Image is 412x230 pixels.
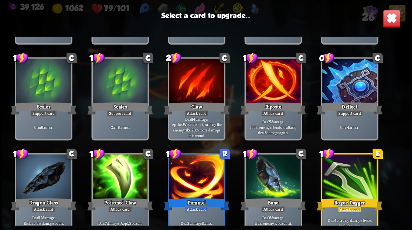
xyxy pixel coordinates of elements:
[347,124,349,130] b: 4
[105,220,106,226] b: 7
[183,121,194,127] b: Wound
[166,148,181,159] div: 1
[13,148,28,159] div: 1
[164,197,229,211] div: Pummel
[129,220,132,226] b: 3
[264,130,266,135] b: 5
[319,148,334,159] div: 1
[201,220,204,226] b: 3
[170,220,222,226] p: Deal damage times.
[11,197,76,211] div: Dragon Glass
[106,110,133,117] div: Support card
[94,220,146,226] p: Deal damage. Apply poison.
[38,215,42,220] b: 12
[87,197,153,211] div: Poisoned Claw
[240,197,306,211] div: Bane
[170,116,222,138] p: Deal damage. Applies effect, making the enemy take 20% more damage this round.
[317,101,382,116] div: Deflect
[323,124,375,130] p: Gain armor.
[87,101,153,116] div: Scales
[319,52,334,64] div: 0
[187,220,190,226] b: 2
[323,217,375,228] p: Deal piercing damage twice. Apply 3 poison.
[247,119,299,135] p: Deal damage. If the enemy intends to attack, deal damage again.
[219,53,230,63] div: C
[269,119,271,124] b: 5
[94,124,146,130] p: Gain armor.
[164,101,229,116] div: Claw
[242,148,258,159] div: 1
[31,206,55,213] div: Attack card
[67,53,77,63] div: C
[219,149,230,159] div: R
[166,52,181,64] div: 2
[184,110,208,117] div: Attack card
[89,148,105,159] div: 1
[240,101,306,116] div: Riposte
[337,206,361,213] div: Attack card
[41,124,43,130] b: 6
[261,110,285,117] div: Attack card
[108,206,132,213] div: Attack card
[372,53,383,63] div: C
[161,11,251,19] h3: Select a card to upgrade...
[184,206,208,213] div: Attack card
[336,110,362,117] div: Support card
[296,149,306,159] div: C
[13,52,28,64] div: 1
[89,52,105,64] div: 1
[242,52,258,64] div: 1
[30,110,57,117] div: Support card
[143,149,153,159] div: C
[118,124,120,130] b: 6
[296,53,306,63] div: C
[382,10,400,27] img: Close_Button.png
[269,215,271,220] b: 6
[191,116,195,122] b: 14
[11,101,76,116] div: Scales
[67,149,77,159] div: C
[317,197,382,211] div: Rogue Dagger
[17,124,69,130] p: Gain armor.
[261,206,285,213] div: Attack card
[334,217,336,223] b: 4
[143,53,153,63] div: C
[372,149,383,159] div: E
